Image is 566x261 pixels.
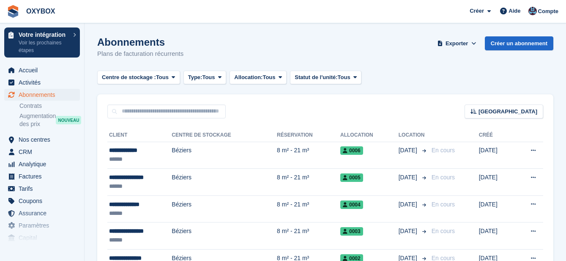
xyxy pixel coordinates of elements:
a: menu [4,183,80,195]
span: En cours [432,201,455,208]
a: Augmentation des prix NOUVEAU [19,112,80,129]
button: Type: Tous [183,71,227,85]
a: Créer un abonnement [485,36,553,50]
th: Réservation [277,129,340,142]
td: 8 m² - 21 m³ [277,223,340,250]
a: menu [4,64,80,76]
span: Tous [338,73,350,82]
span: Statut de l'unité: [295,73,337,82]
span: Activités [19,77,69,88]
td: [DATE] [479,223,512,250]
span: Type: [188,73,202,82]
th: Client [107,129,172,142]
a: menu [4,134,80,146]
a: menu [4,195,80,207]
a: OXYBOX [23,4,58,18]
span: 0004 [340,201,363,209]
td: Béziers [172,223,277,250]
span: [DATE] [399,227,419,236]
span: Assurance [19,207,69,219]
span: 0006 [340,146,363,155]
td: Béziers [172,142,277,169]
span: Abonnements [19,89,69,101]
td: [DATE] [479,195,512,223]
a: Votre intégration Voir les prochaines étapes [4,27,80,58]
a: menu [4,89,80,101]
h1: Abonnements [97,36,183,48]
td: 8 m² - 21 m³ [277,142,340,169]
div: NOUVEAU [56,116,81,124]
td: 8 m² - 21 m³ [277,169,340,196]
span: En cours [432,228,455,234]
a: menu [4,170,80,182]
span: Nos centres [19,134,69,146]
button: Allocation: Tous [230,71,287,85]
a: Contrats [19,102,80,110]
button: Centre de stockage : Tous [97,71,180,85]
a: menu [4,232,80,244]
span: Centre de stockage : [102,73,156,82]
span: Paramètres [19,220,69,231]
span: Créer [470,7,484,15]
span: Tous [262,73,275,82]
th: Allocation [340,129,399,142]
span: Analytique [19,158,69,170]
span: Tous [202,73,215,82]
span: Exporter [446,39,468,48]
span: 0005 [340,173,363,182]
a: menu [4,207,80,219]
a: menu [4,220,80,231]
td: [DATE] [479,142,512,169]
p: Votre intégration [19,32,69,38]
td: Béziers [172,195,277,223]
span: Capital [19,232,69,244]
span: Factures [19,170,69,182]
th: Créé [479,129,512,142]
button: Statut de l'unité: Tous [290,71,361,85]
span: Augmentation des prix [19,112,56,128]
td: Béziers [172,169,277,196]
span: [GEOGRAPHIC_DATA] [479,107,537,116]
img: stora-icon-8386f47178a22dfd0bd8f6a31ec36ba5ce8667c1dd55bd0f319d3a0aa187defe.svg [7,5,19,18]
span: 0003 [340,227,363,236]
a: menu [4,158,80,170]
span: Accueil [19,64,69,76]
th: Location [399,129,428,142]
span: [DATE] [399,200,419,209]
p: Voir les prochaines étapes [19,39,69,54]
button: Exporter [436,36,478,50]
span: Tarifs [19,183,69,195]
p: Plans de facturation récurrents [97,49,183,59]
span: CRM [19,146,69,158]
span: En cours [432,174,455,181]
td: 8 m² - 21 m³ [277,195,340,223]
span: En cours [432,147,455,154]
span: [DATE] [399,146,419,155]
span: Tous [156,73,169,82]
span: Aide [509,7,520,15]
img: Oriana Devaux [528,7,537,15]
span: Compte [538,7,558,16]
a: menu [4,77,80,88]
td: [DATE] [479,169,512,196]
th: Centre de stockage [172,129,277,142]
span: Coupons [19,195,69,207]
a: menu [4,146,80,158]
span: Allocation: [234,73,262,82]
span: [DATE] [399,173,419,182]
